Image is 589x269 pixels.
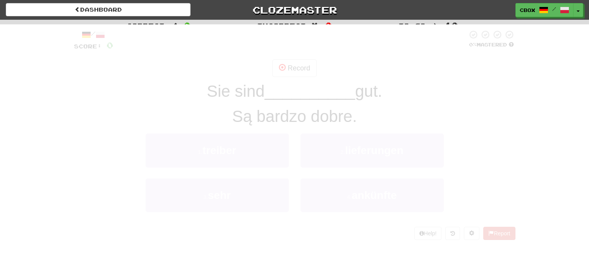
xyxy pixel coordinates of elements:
[74,43,102,50] span: Score:
[203,194,208,200] small: 3 .
[146,134,289,167] button: 1.treiber
[170,22,179,29] span: :
[184,21,191,30] span: 0
[445,227,460,240] button: Round history (alt+y)
[74,105,515,128] div: Są bardzo dobre.
[272,59,317,77] button: Record
[398,22,426,29] span: To go
[207,82,264,100] span: Sie sind
[414,227,442,240] button: Help!
[257,22,306,29] span: Incorrect
[264,82,355,100] span: __________
[520,7,535,14] span: cbox
[340,149,345,155] small: 2 .
[467,41,515,48] div: Mastered
[301,178,444,212] button: 4.ankünfte
[469,41,477,48] span: 0 %
[146,178,289,212] button: 3.sehr
[74,30,113,39] div: /
[203,144,236,156] span: treiber
[325,21,332,30] span: 0
[483,227,515,240] button: Report
[6,3,191,16] a: Dashboard
[445,21,458,30] span: 10
[352,189,397,201] span: ankünfte
[301,134,444,167] button: 2.lieferungen
[311,22,320,29] span: :
[515,3,574,17] a: cbox /
[431,22,440,29] span: :
[347,194,352,200] small: 4 .
[127,22,165,29] span: Correct
[552,6,556,12] span: /
[208,189,231,201] span: sehr
[202,3,387,17] a: Clozemaster
[106,40,113,50] span: 0
[355,82,382,100] span: gut.
[345,144,404,156] span: lieferungen
[198,149,203,155] small: 1 .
